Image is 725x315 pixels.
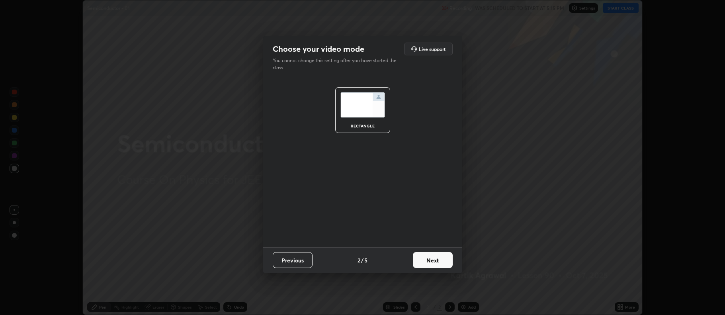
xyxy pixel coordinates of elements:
[347,124,379,128] div: rectangle
[358,256,360,264] h4: 2
[273,44,364,54] h2: Choose your video mode
[413,252,453,268] button: Next
[273,57,402,71] p: You cannot change this setting after you have started the class
[273,252,313,268] button: Previous
[419,47,446,51] h5: Live support
[361,256,363,264] h4: /
[340,92,385,117] img: normalScreenIcon.ae25ed63.svg
[364,256,367,264] h4: 5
